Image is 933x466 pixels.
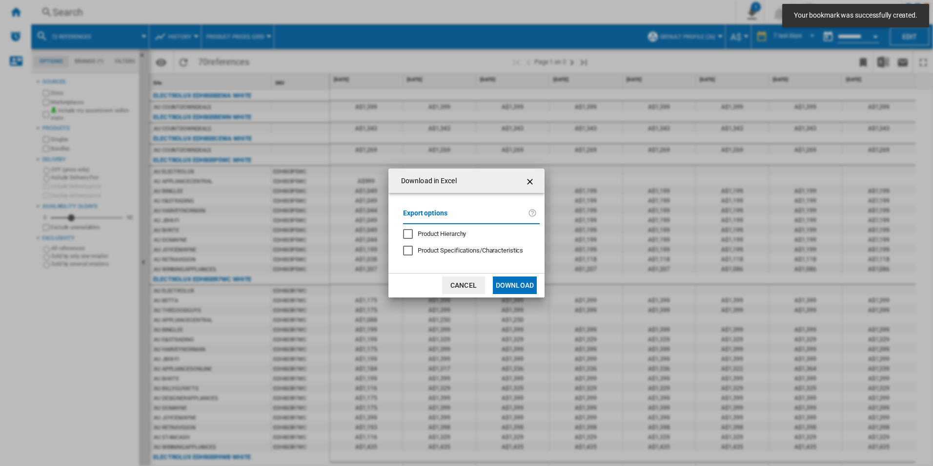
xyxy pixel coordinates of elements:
ng-md-icon: getI18NText('BUTTONS.CLOSE_DIALOG') [525,176,537,188]
md-dialog: Download in ... [388,169,545,297]
label: Export options [403,208,528,226]
md-checkbox: Product Hierarchy [403,229,532,238]
span: Product Hierarchy [418,230,466,237]
button: Cancel [442,276,485,294]
h4: Download in Excel [396,176,457,186]
span: Product Specifications/Characteristics [418,247,523,254]
div: Only applies to Category View [418,246,523,255]
button: Download [493,276,537,294]
span: Your bookmark was successfully created. [791,11,920,21]
button: getI18NText('BUTTONS.CLOSE_DIALOG') [521,171,541,191]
